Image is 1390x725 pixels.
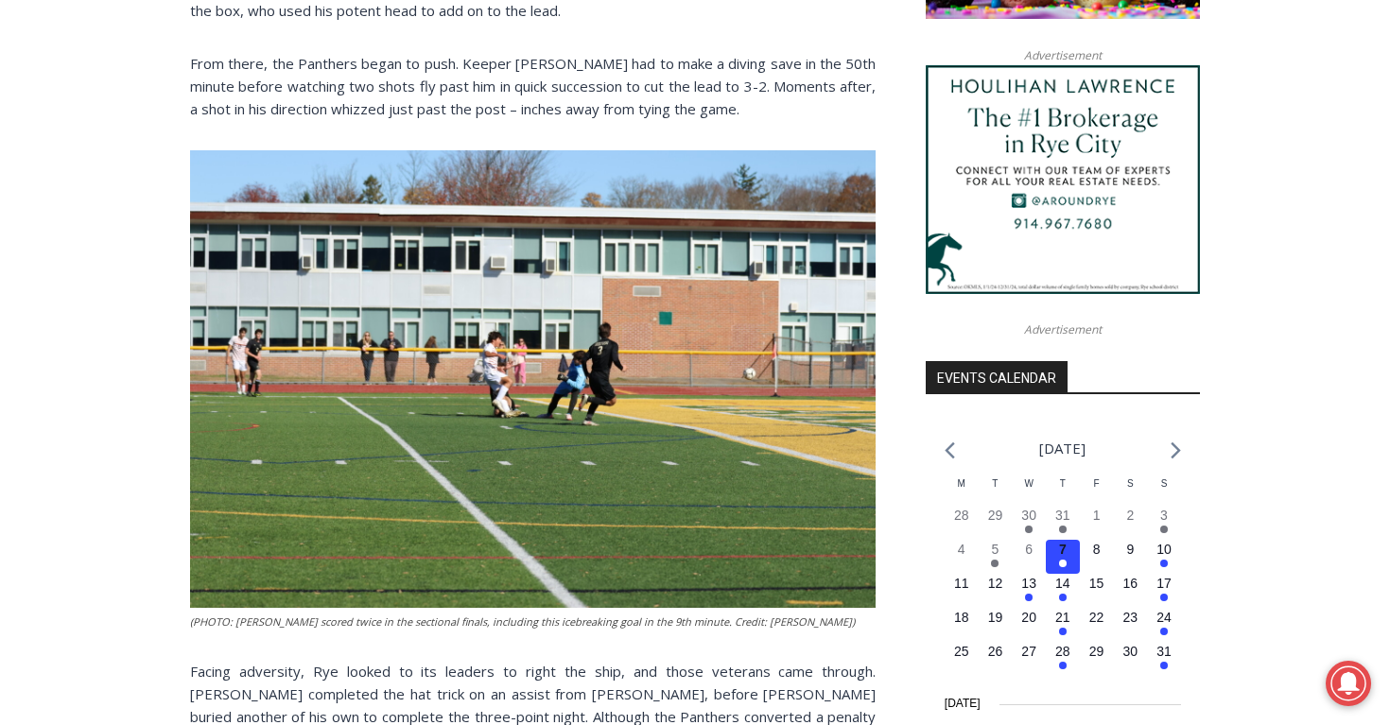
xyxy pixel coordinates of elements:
em: Has events [1059,662,1067,669]
button: 15 [1080,574,1114,608]
button: 25 [945,642,979,676]
button: 8 [1080,540,1114,574]
time: 14 [1055,576,1070,591]
a: Book [PERSON_NAME]'s Good Humor for Your Event [562,6,683,86]
li: [DATE] [1039,436,1086,461]
time: 4 [958,542,965,557]
button: 19 [979,608,1013,642]
button: 20 [1012,608,1046,642]
em: Has events [1160,594,1168,601]
figcaption: (PHOTO: [PERSON_NAME] scored twice in the sectional finals, including this icebreaking goal in th... [190,613,876,630]
span: T [1060,478,1066,489]
div: Monday [945,476,979,506]
time: 12 [988,576,1003,591]
time: [DATE] [945,695,981,713]
em: Has events [1059,526,1067,533]
time: 19 [988,610,1003,625]
a: Intern @ [DOMAIN_NAME] [455,183,916,235]
time: 28 [954,508,969,523]
time: 30 [1123,644,1138,659]
time: 11 [954,576,969,591]
time: 26 [988,644,1003,659]
time: 2 [1126,508,1134,523]
button: 16 [1113,574,1147,608]
em: Has events [1025,594,1033,601]
span: Intern @ [DOMAIN_NAME] [495,188,877,231]
button: 29 [1080,642,1114,676]
button: 31 Has events [1046,506,1080,540]
button: 14 Has events [1046,574,1080,608]
h4: Book [PERSON_NAME]'s Good Humor for Your Event [576,20,658,73]
time: 10 [1156,542,1172,557]
span: S [1127,478,1134,489]
em: Has events [1059,560,1067,567]
button: 7 Has events [1046,540,1080,574]
time: 24 [1156,610,1172,625]
a: Previous month [945,441,955,459]
h2: Events Calendar [926,361,1068,393]
div: Sunday [1147,476,1181,506]
button: 2 [1113,506,1147,540]
span: F [1094,478,1100,489]
time: 20 [1021,610,1036,625]
time: 29 [988,508,1003,523]
time: 27 [1021,644,1036,659]
em: Has events [1160,526,1168,533]
em: Has events [1025,526,1033,533]
div: Thursday [1046,476,1080,506]
em: Has events [1160,628,1168,635]
time: 15 [1089,576,1104,591]
button: 11 [945,574,979,608]
div: Friday [1080,476,1114,506]
time: 16 [1123,576,1138,591]
div: Located at [STREET_ADDRESS][PERSON_NAME] [194,118,269,226]
span: Advertisement [1005,320,1121,338]
span: Open Tues. - Sun. [PHONE_NUMBER] [6,195,185,267]
time: 28 [1055,644,1070,659]
span: S [1161,478,1168,489]
button: 3 Has events [1147,506,1181,540]
button: 30 [1113,642,1147,676]
time: 22 [1089,610,1104,625]
img: Houlihan Lawrence The #1 Brokerage in Rye City [926,65,1200,294]
a: Next month [1171,441,1181,459]
time: 8 [1093,542,1101,557]
div: Wednesday [1012,476,1046,506]
button: 9 [1113,540,1147,574]
button: 4 [945,540,979,574]
img: (PHOTO: Alex Rojas scored twice in the sectional finals, including this icebreaking goal in the 9... [190,150,876,608]
time: 29 [1089,644,1104,659]
time: 23 [1123,610,1138,625]
time: 6 [1025,542,1033,557]
time: 7 [1059,542,1067,557]
button: 13 Has events [1012,574,1046,608]
button: 21 Has events [1046,608,1080,642]
button: 6 [1012,540,1046,574]
button: 30 Has events [1012,506,1046,540]
em: Has events [1160,662,1168,669]
span: Advertisement [1005,46,1121,64]
time: 30 [1021,508,1036,523]
time: 17 [1156,576,1172,591]
div: Tuesday [979,476,1013,506]
div: "I learned about the history of a place I’d honestly never considered even as a resident of [GEOG... [478,1,894,183]
button: 12 [979,574,1013,608]
time: 31 [1156,644,1172,659]
button: 29 [979,506,1013,540]
a: Open Tues. - Sun. [PHONE_NUMBER] [1,190,190,235]
span: W [1024,478,1033,489]
time: 18 [954,610,969,625]
time: 5 [992,542,999,557]
button: 27 [1012,642,1046,676]
button: 26 [979,642,1013,676]
button: 1 [1080,506,1114,540]
time: 25 [954,644,969,659]
span: T [992,478,998,489]
em: Has events [1059,628,1067,635]
button: 24 Has events [1147,608,1181,642]
button: 22 [1080,608,1114,642]
p: From there, the Panthers began to push. Keeper [PERSON_NAME] had to make a diving save in the 50t... [190,52,876,120]
button: 28 [945,506,979,540]
button: 23 [1113,608,1147,642]
time: 21 [1055,610,1070,625]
